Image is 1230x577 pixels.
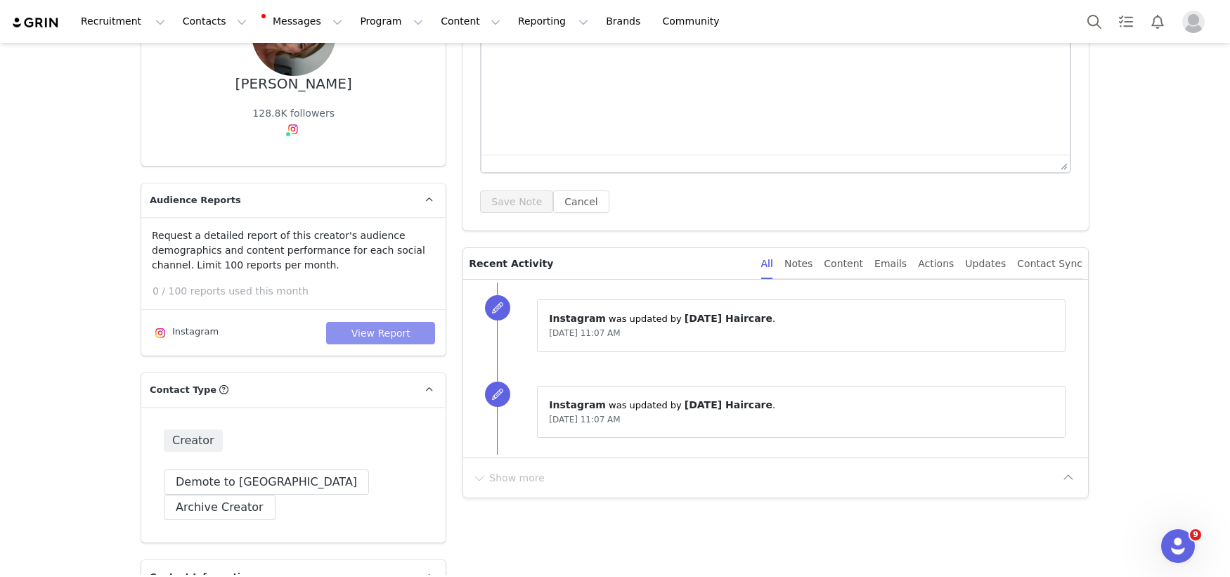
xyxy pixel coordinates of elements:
span: [DATE] 11:07 AM [549,328,620,338]
span: Audience Reports [150,193,241,207]
div: Updates [965,248,1006,280]
img: instagram.svg [155,328,166,339]
p: 0 / 100 reports used this month [153,284,446,299]
span: Contact Type [150,383,216,397]
div: Actions [918,248,954,280]
img: grin logo [11,16,60,30]
button: View Report [326,322,435,344]
button: Messages [256,6,351,37]
div: Contact Sync [1017,248,1082,280]
div: Notes [784,248,813,280]
button: Program [351,6,432,37]
img: instagram.svg [287,124,299,135]
iframe: Intercom live chat [1161,529,1195,563]
p: ⁨ ⁩ was updated by ⁨ ⁩. [549,398,1054,413]
button: Save Note [480,190,553,213]
a: Brands [597,6,653,37]
button: Archive Creator [164,495,276,520]
button: Reporting [510,6,597,37]
span: Instagram [549,399,606,410]
button: Show more [472,467,545,489]
a: Tasks [1111,6,1141,37]
p: Request a detailed report of this creator's audience demographics and content performance for eac... [152,228,435,273]
button: Profile [1174,11,1219,33]
button: Search [1079,6,1110,37]
iframe: Rich Text Area [481,32,1070,155]
span: [DATE] Haircare [685,313,772,324]
img: placeholder-profile.jpg [1182,11,1205,33]
div: 128.8K followers [252,106,335,121]
div: Press the Up and Down arrow keys to resize the editor. [1055,155,1070,172]
div: All [761,248,773,280]
div: Emails [874,248,907,280]
span: Instagram [549,313,606,324]
div: Instagram [152,325,219,342]
span: [DATE] 11:07 AM [549,415,620,424]
button: Contacts [174,6,255,37]
p: Recent Activity [469,248,749,279]
p: ⁨ ⁩ was updated by ⁨ ⁩. [549,311,1054,326]
a: Community [654,6,734,37]
span: 9 [1190,529,1201,540]
div: Content [824,248,863,280]
button: Demote to [GEOGRAPHIC_DATA] [164,469,369,495]
button: Cancel [553,190,609,213]
div: [PERSON_NAME] [235,76,352,92]
button: Recruitment [72,6,174,37]
span: [DATE] Haircare [685,399,772,410]
span: Creator [164,429,223,452]
button: Notifications [1142,6,1173,37]
button: Content [432,6,509,37]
